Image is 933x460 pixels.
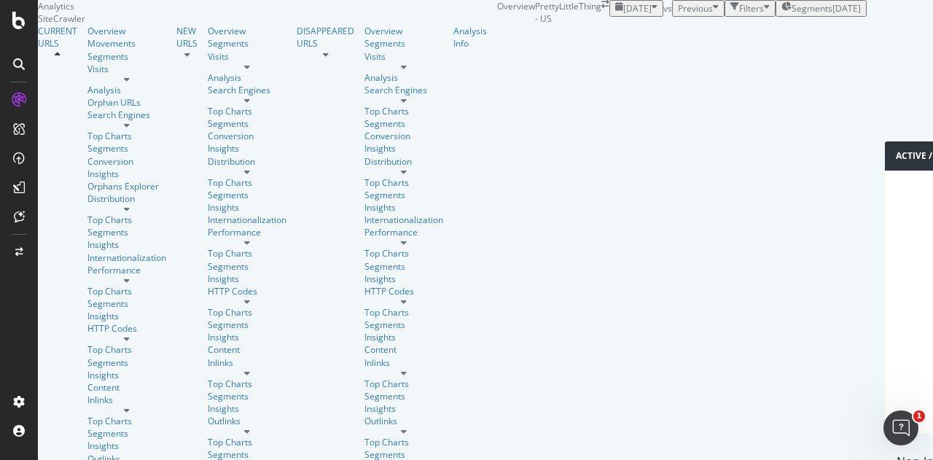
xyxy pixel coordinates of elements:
div: Segments [87,297,166,310]
div: Conversion [87,155,166,168]
span: Previous [678,2,713,15]
div: Insights [364,142,443,155]
a: Segments [364,189,443,201]
div: Search Engines [87,109,166,121]
span: vs [663,2,672,15]
a: Segments [87,142,166,155]
a: Content [364,343,443,356]
a: Segments [208,37,286,50]
a: Segments [364,260,443,273]
div: Insights [87,369,166,381]
a: Segments [208,260,286,273]
a: NEW URLS [176,25,198,50]
a: Insights [208,142,286,155]
div: HTTP Codes [87,322,166,335]
div: Distribution [87,192,166,205]
a: Segments [87,226,166,238]
a: Insights [208,201,286,214]
a: Insights [208,331,286,343]
div: Segments [364,37,443,50]
div: Insights [87,310,166,322]
a: Segments [208,390,286,402]
a: Top Charts [364,378,443,390]
a: Insights [208,273,286,285]
a: Insights [87,168,166,180]
a: Conversion [208,130,286,142]
div: Content [87,381,166,394]
div: Analysis [87,84,166,96]
a: Inlinks [208,356,286,369]
a: CURRENT URLS [38,25,77,50]
div: Top Charts [364,436,443,448]
a: Segments [364,390,443,402]
a: Segments [364,117,443,130]
a: Top Charts [87,343,166,356]
div: Orphans Explorer [87,180,166,192]
div: Content [208,343,286,356]
a: Analysis [364,71,443,84]
div: Distribution [364,155,443,168]
a: Top Charts [208,105,286,117]
div: Insights [87,440,166,452]
span: 2025 Aug. 9th [623,2,652,15]
a: Outlinks [364,415,443,427]
a: Top Charts [87,130,166,142]
div: Segments [208,117,286,130]
a: Performance [364,226,443,238]
div: Outlinks [208,415,286,427]
div: DISAPPEARED URLS [297,25,354,50]
a: Internationalization [87,252,166,264]
a: Top Charts [364,105,443,117]
a: Analysis [208,71,286,84]
a: Movements [87,37,166,50]
a: Overview [208,25,286,37]
div: Insights [364,273,443,285]
div: Top Charts [87,214,166,226]
div: Segments [87,50,166,63]
a: Conversion [364,130,443,142]
div: Analysis Info [453,25,487,50]
div: Visits [364,50,443,63]
div: Top Charts [208,306,286,319]
a: Search Engines [364,84,443,96]
div: SiteCrawler [38,12,497,25]
a: Insights [364,201,443,214]
div: Performance [208,226,286,238]
a: Top Charts [364,247,443,260]
div: Segments [87,427,166,440]
a: Top Charts [364,306,443,319]
a: Insights [364,331,443,343]
div: Performance [87,264,166,276]
div: Insights [364,402,443,415]
a: Distribution [208,155,286,168]
a: Top Charts [208,176,286,189]
div: Top Charts [208,247,286,260]
div: Visits [208,50,286,63]
div: Search Engines [208,84,286,96]
a: Segments [208,319,286,331]
div: Segments [364,319,443,331]
div: HTTP Codes [208,285,286,297]
a: Internationalization [208,214,286,226]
